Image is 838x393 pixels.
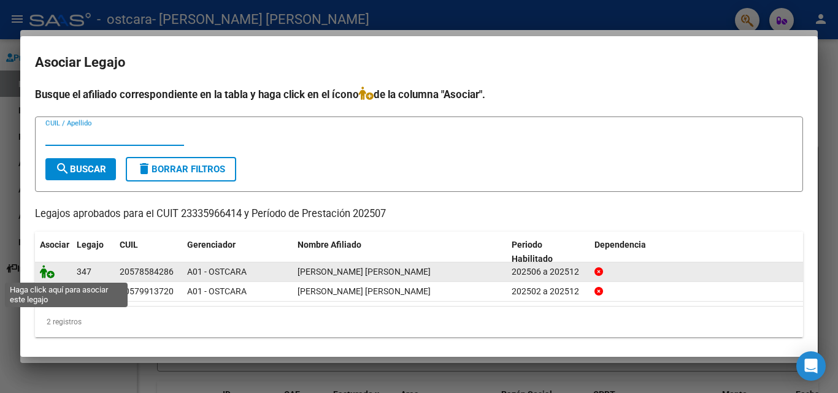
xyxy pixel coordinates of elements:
datatable-header-cell: Asociar [35,232,72,272]
datatable-header-cell: Gerenciador [182,232,293,272]
div: 20579913720 [120,284,174,299]
span: BELTRAME GAEL NICOLAS [298,286,431,296]
datatable-header-cell: Legajo [72,232,115,272]
span: Legajo [77,240,104,250]
span: 347 [77,267,91,277]
span: PRADO JUAN CRUZ [298,267,431,277]
span: Buscar [55,164,106,175]
p: Legajos aprobados para el CUIT 23335966414 y Período de Prestación 202507 [35,207,803,222]
span: Gerenciador [187,240,236,250]
div: Open Intercom Messenger [796,351,826,381]
datatable-header-cell: Dependencia [590,232,804,272]
button: Borrar Filtros [126,157,236,181]
span: 381 [77,286,91,296]
div: 20578584286 [120,265,174,279]
span: Periodo Habilitado [512,240,553,264]
datatable-header-cell: CUIL [115,232,182,272]
span: A01 - OSTCARA [187,286,247,296]
div: 2 registros [35,307,803,337]
div: 202502 a 202512 [512,284,585,299]
span: Asociar [40,240,69,250]
mat-icon: search [55,161,70,176]
h4: Busque el afiliado correspondiente en la tabla y haga click en el ícono de la columna "Asociar". [35,86,803,102]
span: CUIL [120,240,138,250]
h2: Asociar Legajo [35,51,803,74]
span: Dependencia [594,240,646,250]
span: Borrar Filtros [137,164,225,175]
mat-icon: delete [137,161,152,176]
button: Buscar [45,158,116,180]
span: Nombre Afiliado [298,240,361,250]
datatable-header-cell: Nombre Afiliado [293,232,507,272]
datatable-header-cell: Periodo Habilitado [507,232,590,272]
span: A01 - OSTCARA [187,267,247,277]
div: 202506 a 202512 [512,265,585,279]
